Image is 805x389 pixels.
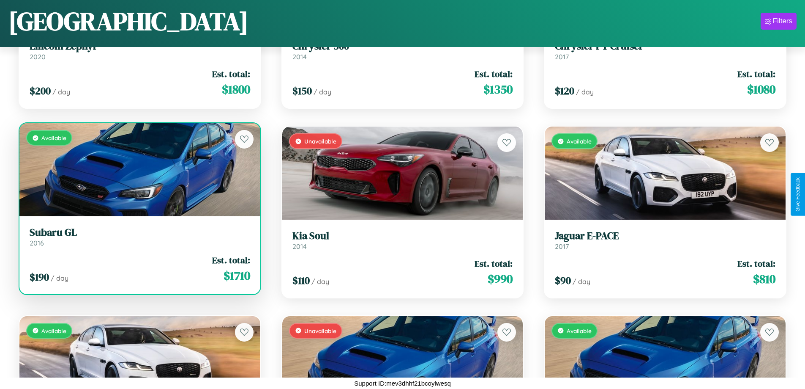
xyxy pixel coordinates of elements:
[30,52,46,61] span: 2020
[212,68,250,80] span: Est. total:
[761,13,797,30] button: Filters
[304,327,336,334] span: Unavailable
[737,257,775,270] span: Est. total:
[30,226,250,247] a: Subaru GL2016
[30,239,44,247] span: 2016
[483,81,513,98] span: $ 1350
[30,40,250,61] a: Lincoln Zephyr2020
[224,267,250,284] span: $ 1710
[292,52,307,61] span: 2014
[555,230,775,251] a: Jaguar E-PACE2017
[555,242,569,251] span: 2017
[573,277,590,286] span: / day
[212,254,250,266] span: Est. total:
[52,88,70,96] span: / day
[475,68,513,80] span: Est. total:
[488,270,513,287] span: $ 990
[30,270,49,284] span: $ 190
[576,88,594,96] span: / day
[304,138,336,145] span: Unavailable
[311,277,329,286] span: / day
[314,88,331,96] span: / day
[222,81,250,98] span: $ 1800
[773,17,792,25] div: Filters
[8,4,248,39] h1: [GEOGRAPHIC_DATA]
[567,327,592,334] span: Available
[567,138,592,145] span: Available
[41,327,66,334] span: Available
[475,257,513,270] span: Est. total:
[292,230,513,251] a: Kia Soul2014
[555,273,571,287] span: $ 90
[795,177,801,212] div: Give Feedback
[30,84,51,98] span: $ 200
[555,40,775,61] a: Chrysler PT Cruiser2017
[753,270,775,287] span: $ 810
[292,230,513,242] h3: Kia Soul
[555,230,775,242] h3: Jaguar E-PACE
[292,242,307,251] span: 2014
[555,52,569,61] span: 2017
[555,84,574,98] span: $ 120
[292,84,312,98] span: $ 150
[41,134,66,141] span: Available
[747,81,775,98] span: $ 1080
[30,226,250,239] h3: Subaru GL
[737,68,775,80] span: Est. total:
[292,40,513,61] a: Chrysler 3002014
[51,274,68,282] span: / day
[292,273,310,287] span: $ 110
[354,378,450,389] p: Support ID: mev3dhhf21bcoylwesq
